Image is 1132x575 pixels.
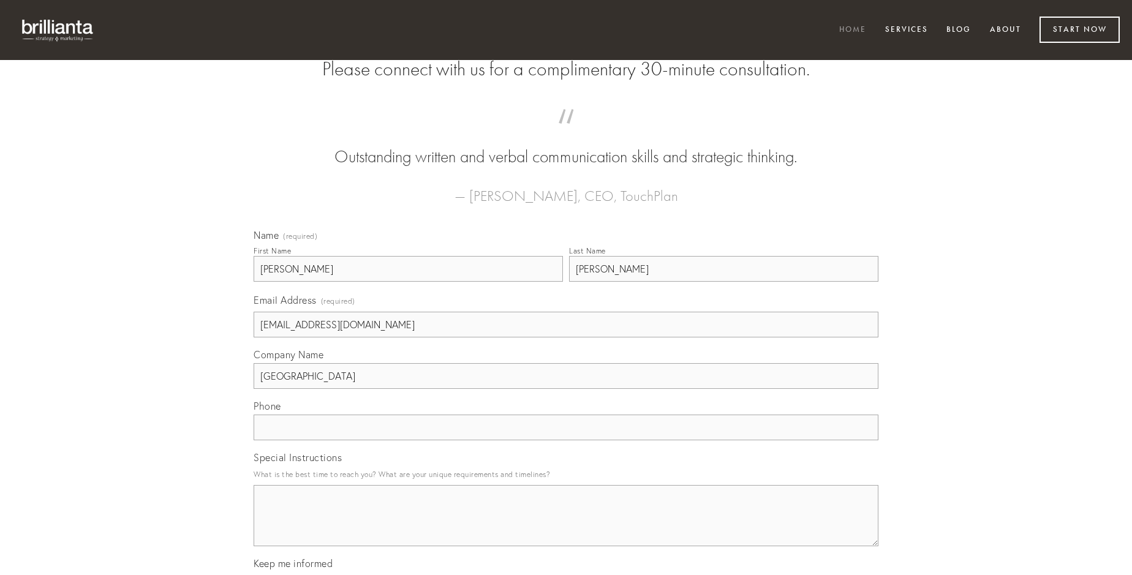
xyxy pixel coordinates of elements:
a: Services [877,20,936,40]
span: Email Address [254,294,317,306]
p: What is the best time to reach you? What are your unique requirements and timelines? [254,466,878,483]
span: Company Name [254,348,323,361]
div: First Name [254,246,291,255]
span: (required) [283,233,317,240]
span: Keep me informed [254,557,333,569]
h2: Please connect with us for a complimentary 30-minute consultation. [254,58,878,81]
span: Phone [254,400,281,412]
a: Blog [938,20,979,40]
figcaption: — [PERSON_NAME], CEO, TouchPlan [273,169,859,208]
a: Home [831,20,874,40]
span: Special Instructions [254,451,342,464]
blockquote: Outstanding written and verbal communication skills and strategic thinking. [273,121,859,169]
span: “ [273,121,859,145]
span: (required) [321,293,355,309]
div: Last Name [569,246,606,255]
a: Start Now [1040,17,1120,43]
a: About [982,20,1029,40]
img: brillianta - research, strategy, marketing [12,12,104,48]
span: Name [254,229,279,241]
